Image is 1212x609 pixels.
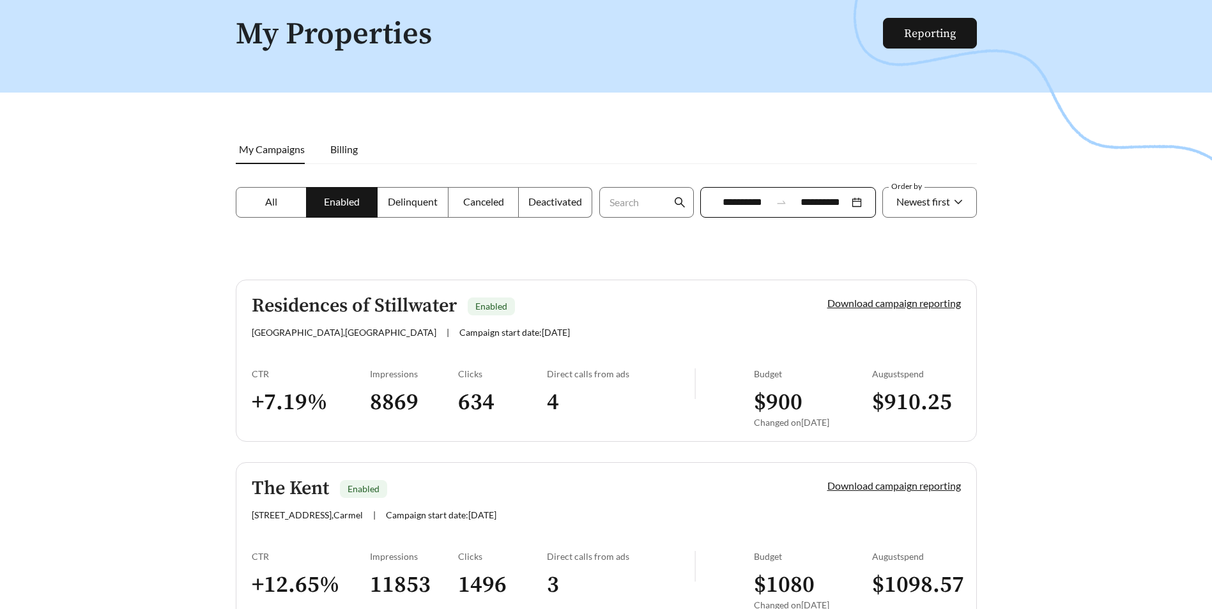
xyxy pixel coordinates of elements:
[236,18,884,52] h1: My Properties
[883,18,977,49] button: Reporting
[547,388,694,417] h3: 4
[370,368,459,379] div: Impressions
[458,571,547,599] h3: 1496
[754,417,872,428] div: Changed on [DATE]
[252,571,370,599] h3: + 12.65 %
[896,195,950,207] span: Newest first
[252,388,370,417] h3: + 7.19 %
[330,143,358,155] span: Billing
[904,26,956,41] a: Reporting
[674,197,686,208] span: search
[458,551,547,562] div: Clicks
[547,571,694,599] h3: 3
[694,551,696,582] img: line
[236,280,977,442] a: Residences of StillwaterEnabled[GEOGRAPHIC_DATA],[GEOGRAPHIC_DATA]|Campaign start date:[DATE]Down...
[776,197,787,208] span: to
[252,551,370,562] div: CTR
[348,483,380,494] span: Enabled
[528,195,582,207] span: Deactivated
[252,509,363,520] span: [STREET_ADDRESS] , Carmel
[447,327,449,338] span: |
[754,571,872,599] h3: $ 1080
[373,509,376,520] span: |
[754,368,872,379] div: Budget
[463,195,504,207] span: Canceled
[547,551,694,562] div: Direct calls from ads
[827,479,961,492] a: Download campaign reporting
[475,301,507,312] span: Enabled
[754,551,872,562] div: Budget
[252,368,370,379] div: CTR
[370,571,459,599] h3: 11853
[694,368,696,399] img: line
[252,478,329,499] h5: The Kent
[252,296,457,317] h5: Residences of Stillwater
[754,388,872,417] h3: $ 900
[776,197,787,208] span: swap-right
[872,571,961,599] h3: $ 1098.57
[872,551,961,562] div: August spend
[458,388,547,417] h3: 634
[324,195,360,207] span: Enabled
[239,143,305,155] span: My Campaigns
[252,327,436,338] span: [GEOGRAPHIC_DATA] , [GEOGRAPHIC_DATA]
[547,368,694,379] div: Direct calls from ads
[370,551,459,562] div: Impressions
[872,368,961,379] div: August spend
[388,195,438,207] span: Delinquent
[265,195,277,207] span: All
[459,327,570,338] span: Campaign start date: [DATE]
[458,368,547,379] div: Clicks
[872,388,961,417] h3: $ 910.25
[386,509,496,520] span: Campaign start date: [DATE]
[827,297,961,309] a: Download campaign reporting
[370,388,459,417] h3: 8869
